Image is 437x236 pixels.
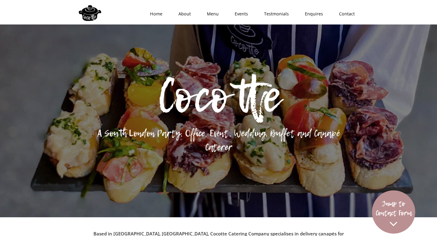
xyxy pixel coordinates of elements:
a: About [168,5,197,23]
a: Enquires [295,5,329,23]
a: Testmonials [254,5,295,23]
a: Contact [329,5,361,23]
a: Menu [197,5,225,23]
a: Home [140,5,168,23]
a: Events [225,5,254,23]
